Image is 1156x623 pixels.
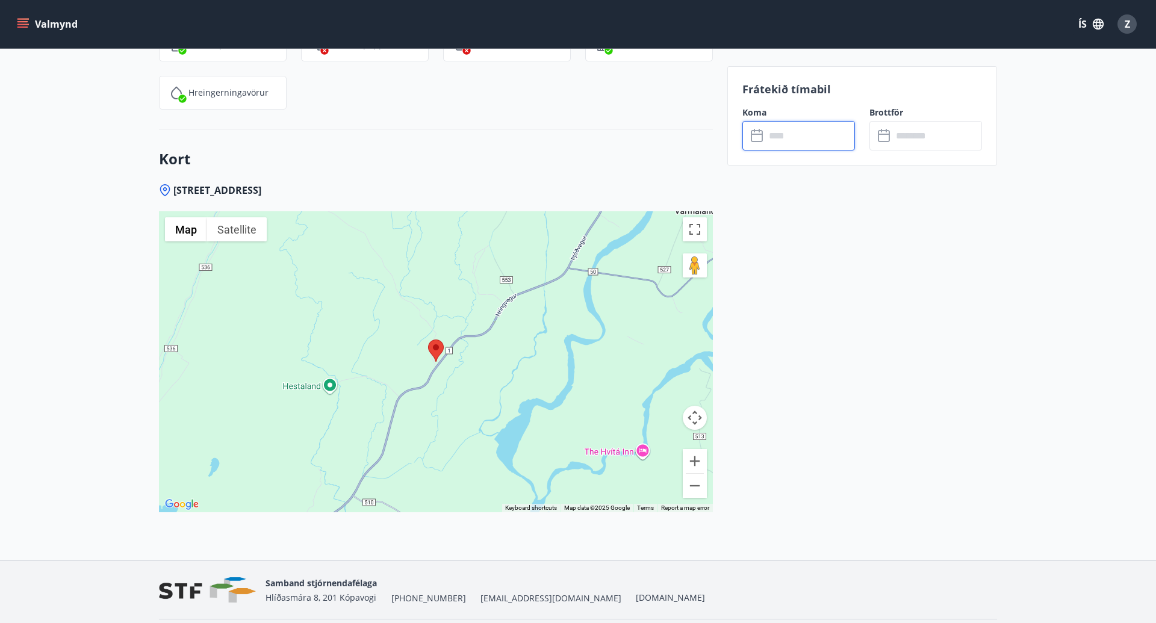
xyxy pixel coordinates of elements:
p: Hreingerningavörur [188,87,269,99]
button: Drag Pegman onto the map to open Street View [683,253,707,277]
p: Frátekið tímabil [742,81,982,97]
button: Toggle fullscreen view [683,217,707,241]
button: Keyboard shortcuts [505,504,557,512]
span: Z [1125,17,1130,31]
a: Terms (opens in new tab) [637,504,654,511]
button: Map camera controls [683,406,707,430]
label: Brottför [869,107,982,119]
a: [DOMAIN_NAME] [636,592,705,603]
img: Google [162,497,202,512]
img: vjCaq2fThgY3EUYqSgpjEiBg6WP39ov69hlhuPVN.png [159,577,256,603]
button: Zoom in [683,449,707,473]
span: [STREET_ADDRESS] [173,184,261,197]
button: ÍS [1072,13,1110,35]
button: Zoom out [683,474,707,498]
button: Show street map [165,217,207,241]
img: IEMZxl2UAX2uiPqnGqR2ECYTbkBjM7IGMvKNT7zJ.svg [169,85,184,100]
span: Samband stjórnendafélaga [266,577,377,589]
button: menu [14,13,82,35]
span: [PHONE_NUMBER] [391,592,466,604]
h3: Kort [159,149,713,169]
button: Z [1113,10,1142,39]
button: Show satellite imagery [207,217,267,241]
span: [EMAIL_ADDRESS][DOMAIN_NAME] [480,592,621,604]
span: Map data ©2025 Google [564,504,630,511]
span: Hlíðasmára 8, 201 Kópavogi [266,592,376,603]
label: Koma [742,107,855,119]
a: Open this area in Google Maps (opens a new window) [162,497,202,512]
a: Report a map error [661,504,709,511]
